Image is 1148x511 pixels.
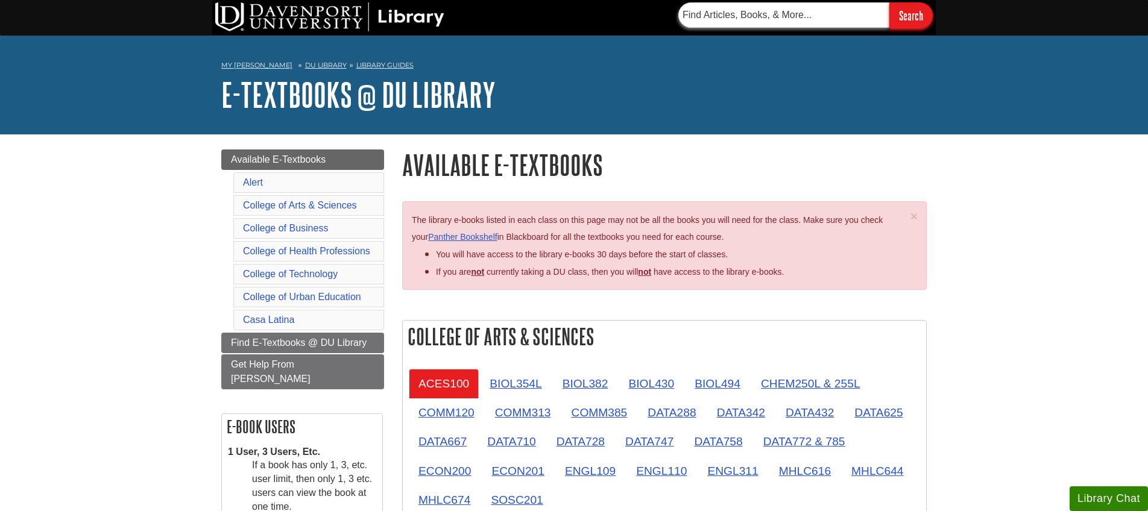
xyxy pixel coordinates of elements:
a: Casa Latina [243,315,294,325]
a: CHEM250L & 255L [751,369,870,398]
a: COMM120 [409,398,484,427]
a: MHLC616 [769,456,840,486]
span: The library e-books listed in each class on this page may not be all the books you will need for ... [412,215,883,242]
a: My [PERSON_NAME] [221,60,292,71]
span: If you are currently taking a DU class, then you will have access to the library e-books. [436,267,784,277]
a: College of Business [243,223,328,233]
a: BIOL382 [553,369,618,398]
a: ENGL311 [698,456,768,486]
button: Close [910,210,918,222]
a: Find E-Textbooks @ DU Library [221,333,384,353]
span: × [910,209,918,223]
a: DATA772 & 785 [754,427,855,456]
a: BIOL430 [619,369,684,398]
a: DATA758 [684,427,752,456]
h2: E-book Users [222,414,382,439]
a: E-Textbooks @ DU Library [221,76,496,113]
a: College of Health Professions [243,246,370,256]
a: DATA667 [409,427,476,456]
a: Library Guides [356,61,414,69]
a: BIOL354L [480,369,551,398]
a: ECON201 [482,456,553,486]
button: Library Chat [1070,486,1148,511]
a: College of Technology [243,269,338,279]
u: not [638,267,651,277]
a: COMM313 [485,398,561,427]
a: DATA747 [616,427,683,456]
a: DATA288 [638,398,705,427]
a: Get Help From [PERSON_NAME] [221,354,384,389]
a: ECON200 [409,456,481,486]
h2: College of Arts & Sciences [403,321,926,353]
a: MHLC644 [842,456,913,486]
a: College of Arts & Sciences [243,200,357,210]
a: Panther Bookshelf [428,232,497,242]
span: You will have access to the library e-books 30 days before the start of classes. [436,249,728,259]
strong: not [471,267,484,277]
a: DATA342 [707,398,775,427]
nav: breadcrumb [221,57,927,77]
span: Get Help From [PERSON_NAME] [231,359,311,384]
a: College of Urban Education [243,292,361,302]
a: Available E-Textbooks [221,149,384,170]
a: DATA625 [845,398,912,427]
a: ACES100 [409,369,479,398]
a: COMM385 [562,398,637,427]
a: DATA728 [547,427,614,456]
input: Search [889,2,933,28]
span: Available E-Textbooks [231,154,326,165]
a: ENGL109 [555,456,625,486]
form: Searches DU Library's articles, books, and more [678,2,933,28]
h1: Available E-Textbooks [402,149,927,180]
dt: 1 User, 3 Users, Etc. [228,445,376,459]
a: DU Library [305,61,347,69]
input: Find Articles, Books, & More... [678,2,889,28]
span: Find E-Textbooks @ DU Library [231,337,367,348]
a: ENGL110 [626,456,696,486]
a: DATA432 [776,398,844,427]
a: Alert [243,177,263,187]
img: DU Library [215,2,444,31]
a: DATA710 [478,427,545,456]
a: BIOL494 [685,369,750,398]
